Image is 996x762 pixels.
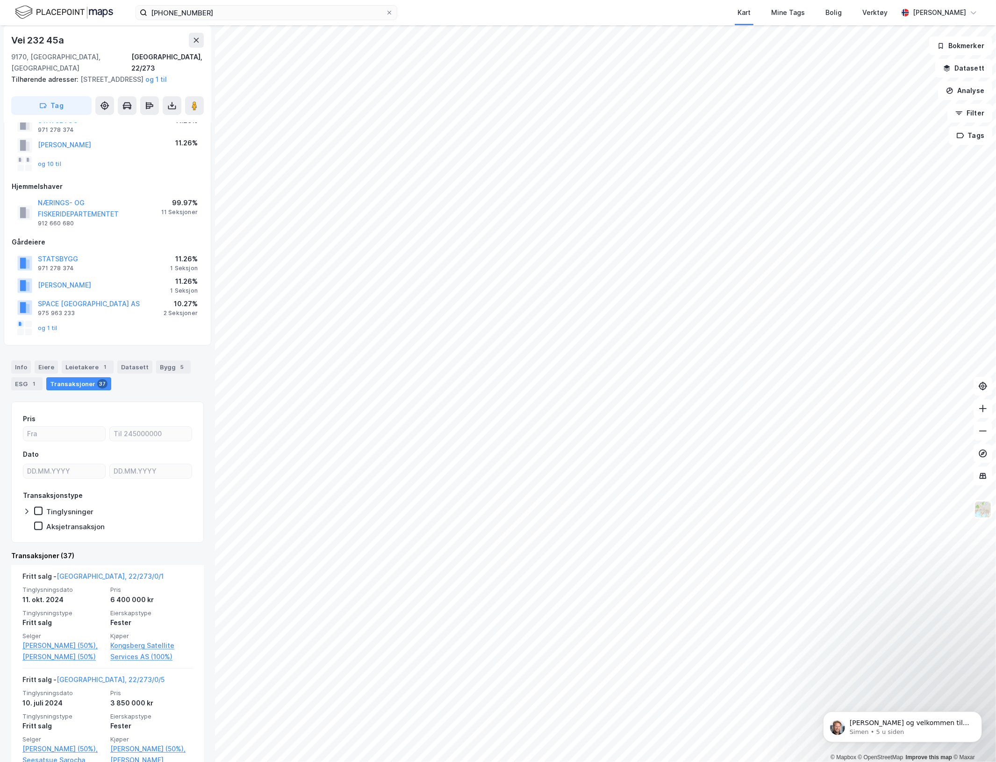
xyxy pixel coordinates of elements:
div: [GEOGRAPHIC_DATA], 22/273 [131,51,204,74]
span: Kjøper [110,632,193,640]
div: 99.97% [161,197,198,208]
div: Aksjetransaksjon [46,522,105,531]
div: Leietakere [62,360,114,374]
div: Hjemmelshaver [12,181,203,192]
div: Pris [23,413,36,424]
span: Tilhørende adresser: [11,75,80,83]
div: 10. juli 2024 [22,697,105,709]
a: [PERSON_NAME] (50%), [22,640,105,651]
div: Fritt salg - [22,571,164,586]
div: Eiere [35,360,58,374]
div: 1 [100,362,110,372]
span: Tinglysningstype [22,712,105,720]
a: [PERSON_NAME] (50%), [22,743,105,755]
p: Message from Simen, sent 5 u siden [41,36,161,44]
button: Datasett [935,59,992,78]
div: 1 Seksjon [170,265,198,272]
div: Datasett [117,360,152,374]
div: 975 963 233 [38,309,75,317]
div: Vei 232 45a [11,33,66,48]
div: Gårdeiere [12,237,203,248]
div: [PERSON_NAME] [913,7,966,18]
div: Bolig [825,7,842,18]
a: [GEOGRAPHIC_DATA], 22/273/0/5 [57,676,165,683]
div: Fritt salg [22,720,105,732]
input: DD.MM.YYYY [110,464,192,478]
a: OpenStreetMap [858,754,903,761]
div: Bygg [156,360,191,374]
div: Transaksjoner (37) [11,550,204,561]
span: Kjøper [110,735,193,743]
input: Fra [23,427,105,441]
div: 2 Seksjoner [164,309,198,317]
div: 971 278 374 [38,265,74,272]
img: logo.f888ab2527a4732fd821a326f86c7f29.svg [15,4,113,21]
img: Z [974,501,992,518]
a: [PERSON_NAME] (50%), [110,743,193,755]
span: Tinglysningstype [22,609,105,617]
span: [PERSON_NAME] og velkommen til Newsec Maps, [PERSON_NAME] det er du lurer på så er det bare å ta ... [41,27,160,72]
div: Fritt salg [22,617,105,628]
div: [STREET_ADDRESS] [11,74,196,85]
input: DD.MM.YYYY [23,464,105,478]
div: 912 660 680 [38,220,74,227]
div: 1 [29,379,39,388]
span: Selger [22,632,105,640]
div: 971 278 374 [38,126,74,134]
span: Eierskapstype [110,712,193,720]
div: 11. okt. 2024 [22,594,105,605]
div: 37 [97,379,107,388]
div: Fritt salg - [22,674,165,689]
div: 11.26% [170,253,198,265]
button: Tags [949,126,992,145]
div: Kart [738,7,751,18]
button: Analyse [938,81,992,100]
div: ESG [11,377,43,390]
a: [GEOGRAPHIC_DATA], 22/273/0/1 [57,572,164,580]
div: 11 Seksjoner [161,208,198,216]
a: [PERSON_NAME] (50%) [22,651,105,662]
span: Pris [110,689,193,697]
div: 11.26% [175,137,198,149]
div: Mine Tags [771,7,805,18]
span: Tinglysningsdato [22,586,105,594]
a: Kongsberg Satellite Services AS (100%) [110,640,193,662]
div: Transaksjonstype [23,490,83,501]
span: Selger [22,735,105,743]
div: Verktøy [862,7,888,18]
button: Tag [11,96,92,115]
div: 6 400 000 kr [110,594,193,605]
div: Transaksjoner [46,377,111,390]
input: Til 245000000 [110,427,192,441]
div: Tinglysninger [46,507,93,516]
div: 9170, [GEOGRAPHIC_DATA], [GEOGRAPHIC_DATA] [11,51,131,74]
span: Eierskapstype [110,609,193,617]
span: Pris [110,586,193,594]
div: 5 [178,362,187,372]
div: 11.26% [170,276,198,287]
div: Fester [110,720,193,732]
a: Improve this map [906,754,952,761]
button: Bokmerker [929,36,992,55]
button: Filter [947,104,992,122]
div: Dato [23,449,39,460]
div: Fester [110,617,193,628]
span: Tinglysningsdato [22,689,105,697]
input: Søk på adresse, matrikkel, gårdeiere, leietakere eller personer [147,6,386,20]
div: 1 Seksjon [170,287,198,295]
iframe: Intercom notifications melding [809,692,996,757]
div: 3 850 000 kr [110,697,193,709]
a: Mapbox [831,754,856,761]
div: 10.27% [164,298,198,309]
div: Info [11,360,31,374]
